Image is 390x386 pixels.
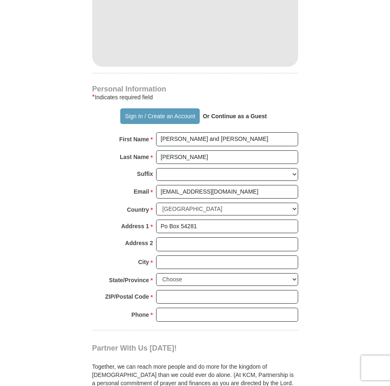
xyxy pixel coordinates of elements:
strong: Or Continue as a Guest [203,113,267,119]
strong: Last Name [120,151,149,163]
strong: First Name [119,133,149,145]
strong: City [138,256,149,268]
strong: Email [134,186,149,197]
strong: Address 1 [121,220,149,232]
button: Sign In / Create an Account [120,108,200,124]
strong: Phone [131,309,149,320]
strong: Address 2 [125,237,153,249]
div: Indicates required field [92,92,298,102]
strong: State/Province [109,274,149,286]
strong: ZIP/Postal Code [105,291,149,302]
strong: Country [127,204,149,215]
span: Partner With Us [DATE]! [92,344,177,352]
strong: Suffix [137,168,153,180]
h4: Personal Information [92,86,298,92]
